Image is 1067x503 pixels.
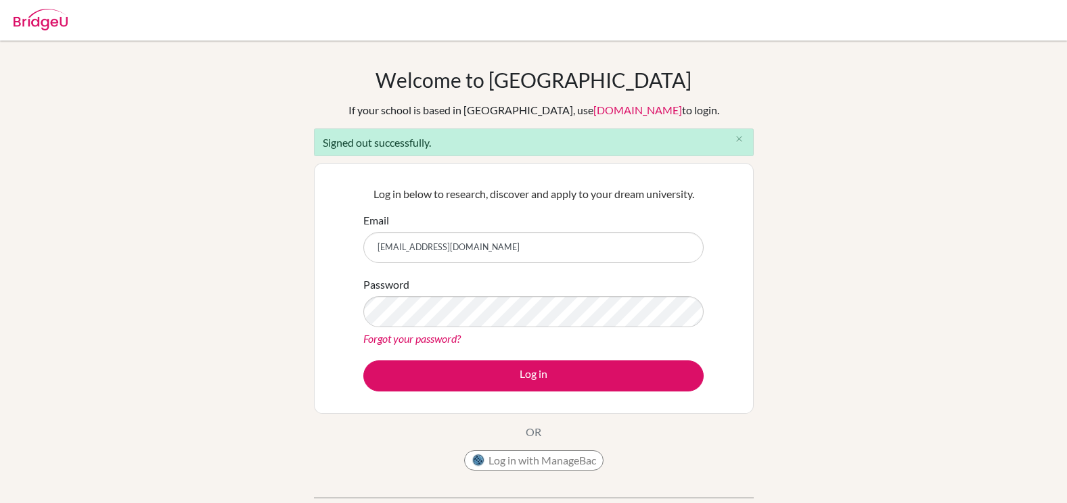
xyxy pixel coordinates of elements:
button: Log in with ManageBac [464,450,604,471]
button: Log in [363,360,704,391]
button: Close [726,129,753,149]
h1: Welcome to [GEOGRAPHIC_DATA] [376,68,691,92]
div: If your school is based in [GEOGRAPHIC_DATA], use to login. [348,102,719,118]
a: [DOMAIN_NAME] [593,103,682,116]
label: Password [363,277,409,293]
a: Forgot your password? [363,332,461,345]
p: OR [526,424,541,440]
i: close [734,134,744,144]
img: Bridge-U [14,9,68,30]
label: Email [363,212,389,229]
p: Log in below to research, discover and apply to your dream university. [363,186,704,202]
div: Signed out successfully. [314,128,754,156]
